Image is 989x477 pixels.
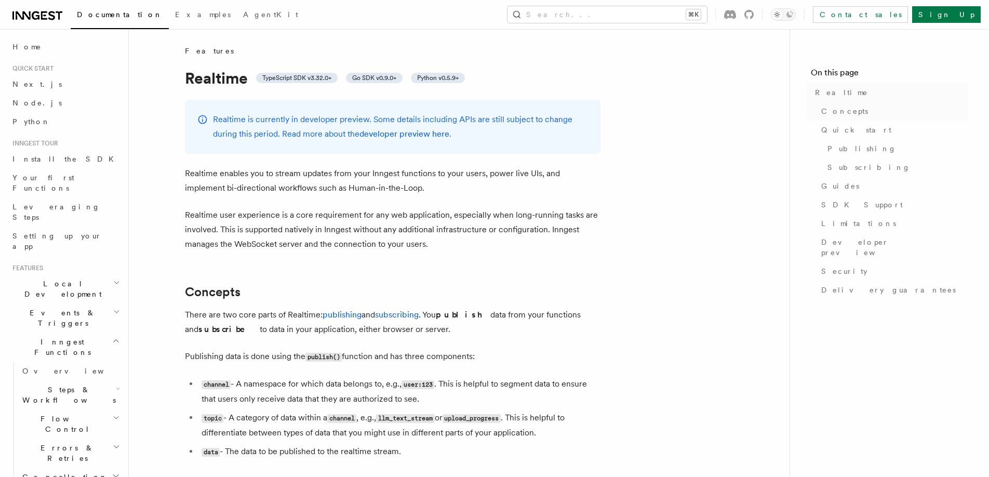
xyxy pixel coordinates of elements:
span: AgentKit [243,10,298,19]
a: Node.js [8,94,122,112]
h1: Realtime [185,69,600,87]
span: Developer preview [821,237,968,258]
a: Guides [817,177,968,195]
a: Contact sales [813,6,908,23]
span: Setting up your app [12,232,102,250]
span: Guides [821,181,859,191]
span: Security [821,266,867,276]
button: Steps & Workflows [18,380,122,409]
button: Toggle dark mode [771,8,796,21]
strong: publish [436,310,490,320]
span: Python v0.5.9+ [417,74,459,82]
code: channel [327,414,356,423]
span: Inngest Functions [8,337,112,357]
a: Setting up your app [8,227,122,256]
a: Python [8,112,122,131]
span: Home [12,42,42,52]
code: topic [202,414,223,423]
a: Examples [169,3,237,28]
a: Quick start [817,121,968,139]
h4: On this page [811,67,968,83]
a: Developer preview [817,233,968,262]
button: Events & Triggers [8,303,122,333]
code: upload_progress [443,414,501,423]
a: Publishing [823,139,968,158]
button: Inngest Functions [8,333,122,362]
span: Python [12,117,50,126]
a: Home [8,37,122,56]
a: AgentKit [237,3,304,28]
span: Steps & Workflows [18,385,116,405]
a: Overview [18,362,122,380]
span: Install the SDK [12,155,120,163]
li: - A category of data within a , e.g., or . This is helpful to differentiate between types of data... [198,410,600,440]
p: Realtime is currently in developer preview. Some details including APIs are still subject to chan... [213,112,588,141]
a: Security [817,262,968,281]
span: Overview [22,367,129,375]
code: llm_text_stream [376,414,434,423]
p: Publishing data is done using the function and has three components: [185,349,600,364]
code: channel [202,380,231,389]
p: There are two core parts of Realtime: and . You data from your functions and to data in your appl... [185,308,600,337]
a: Limitations [817,214,968,233]
span: Realtime [815,87,868,98]
kbd: ⌘K [686,9,701,20]
li: - The data to be published to the realtime stream. [198,444,600,459]
a: Subscribing [823,158,968,177]
button: Errors & Retries [18,439,122,468]
code: user:123 [402,380,434,389]
span: Features [185,46,234,56]
button: Flow Control [18,409,122,439]
a: subscribing [375,310,419,320]
span: Concepts [821,106,868,116]
span: Delivery guarantees [821,285,956,295]
span: Go SDK v0.9.0+ [352,74,396,82]
span: Subscribing [827,162,911,173]
a: Realtime [811,83,968,102]
a: Concepts [185,285,240,299]
p: Realtime enables you to stream updates from your Inngest functions to your users, power live UIs,... [185,166,600,195]
span: SDK Support [821,200,903,210]
a: Leveraging Steps [8,197,122,227]
span: Quick start [821,125,891,135]
span: Leveraging Steps [12,203,100,221]
a: Concepts [817,102,968,121]
span: Your first Functions [12,174,74,192]
li: - A namespace for which data belongs to, e.g., . This is helpful to segment data to ensure that u... [198,377,600,406]
code: publish() [305,353,342,362]
span: Node.js [12,99,62,107]
span: Events & Triggers [8,308,113,328]
span: Local Development [8,279,113,299]
strong: subscribe [198,324,260,334]
span: Errors & Retries [18,443,113,463]
span: Flow Control [18,414,113,434]
span: Inngest tour [8,139,58,148]
p: Realtime user experience is a core requirement for any web application, especially when long-runn... [185,208,600,251]
a: Next.js [8,75,122,94]
span: Publishing [827,143,897,154]
span: Examples [175,10,231,19]
button: Search...⌘K [507,6,707,23]
a: SDK Support [817,195,968,214]
code: data [202,448,220,457]
span: Limitations [821,218,896,229]
button: Local Development [8,274,122,303]
a: developer preview here [359,129,449,139]
a: publishing [323,310,362,320]
a: Documentation [71,3,169,29]
a: Install the SDK [8,150,122,168]
span: Quick start [8,64,54,73]
span: Documentation [77,10,163,19]
a: Your first Functions [8,168,122,197]
span: Next.js [12,80,62,88]
span: TypeScript SDK v3.32.0+ [262,74,331,82]
a: Delivery guarantees [817,281,968,299]
span: Features [8,264,43,272]
a: Sign Up [912,6,981,23]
